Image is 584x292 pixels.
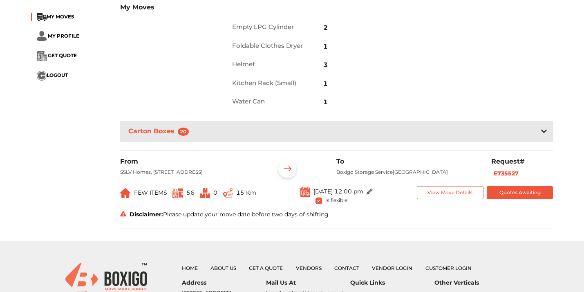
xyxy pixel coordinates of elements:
[336,157,479,165] h6: To
[275,157,300,183] img: ...
[300,186,310,197] img: ...
[130,211,163,218] strong: Disclaimer:
[37,13,47,21] img: ...
[182,279,266,286] h6: Address
[232,79,305,87] h2: Kitchen Rack (Small)
[296,265,322,271] a: Vendors
[134,189,167,196] span: FEW ITEMS
[323,18,328,38] span: 2
[336,168,479,176] p: Boxigo Storage Service[GEOGRAPHIC_DATA]
[178,128,189,136] span: 20
[213,189,217,196] span: 0
[47,72,68,78] span: LOGOUT
[120,168,262,176] p: SSLV Homes, [STREET_ADDRESS]
[232,23,305,31] h2: Empty LPG Cylinder
[323,74,328,94] span: 1
[232,42,305,49] h2: Foldable Clothes Dryer
[37,71,68,81] button: ...LOGOUT
[236,189,256,196] span: 15 Km
[37,71,47,81] img: ...
[350,279,434,286] h6: Quick Links
[114,210,559,219] div: Please update your move date before two days of shifting
[425,265,472,271] a: Customer Login
[325,196,347,203] span: Is flexible
[120,157,262,165] h6: From
[37,31,47,41] img: ...
[48,52,77,58] span: GET QUOTE
[487,186,553,200] button: Quotes Awaiting
[37,52,77,58] a: ... GET QUOTE
[186,189,195,196] span: 56
[48,33,79,39] span: MY PROFILE
[323,37,328,56] span: 1
[494,170,519,177] b: E735527
[172,188,183,198] img: ...
[232,61,305,68] h2: Helmet
[37,33,79,39] a: ... MY PROFILE
[232,98,305,105] h2: Water Can
[37,13,74,20] a: ...MY MOVES
[367,189,373,195] img: ...
[223,188,233,198] img: ...
[491,157,553,165] h6: Request#
[47,13,74,20] span: MY MOVES
[120,3,553,11] h3: My Moves
[417,186,483,200] button: View Move Details
[491,169,521,178] button: E735527
[37,51,47,61] img: ...
[249,265,283,271] a: Get a Quote
[210,265,236,271] a: About Us
[334,265,359,271] a: Contact
[313,187,363,195] span: [DATE] 12:00 pm
[266,279,350,286] h6: Mail Us At
[323,92,328,112] span: 1
[127,126,194,137] h3: Carton Boxes
[120,188,131,198] img: ...
[372,265,412,271] a: Vendor Login
[182,265,198,271] a: Home
[323,55,328,75] span: 3
[200,188,210,198] img: ...
[434,279,519,286] h6: Other Verticals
